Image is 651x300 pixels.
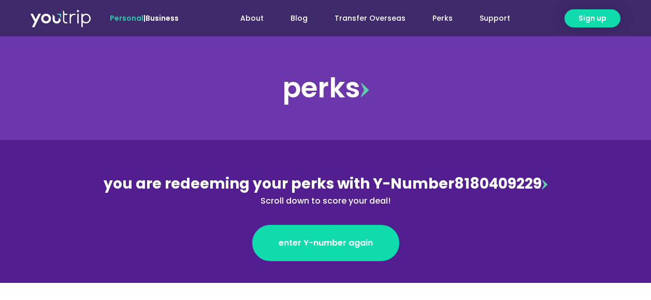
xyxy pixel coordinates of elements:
a: Perks [419,9,466,28]
a: Sign up [565,9,620,27]
span: | [110,13,179,23]
span: enter Y-number again [279,237,373,249]
a: Business [146,13,179,23]
a: Support [466,9,524,28]
span: Sign up [578,13,606,24]
nav: Menu [207,9,524,28]
a: Blog [277,9,321,28]
div: Scroll down to score your deal! [101,195,551,207]
span: Personal [110,13,143,23]
span: you are redeeming your perks with Y-Number [104,174,454,194]
a: About [227,9,277,28]
div: 8180409229 [101,173,551,207]
a: enter Y-number again [252,225,399,261]
a: Transfer Overseas [321,9,419,28]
